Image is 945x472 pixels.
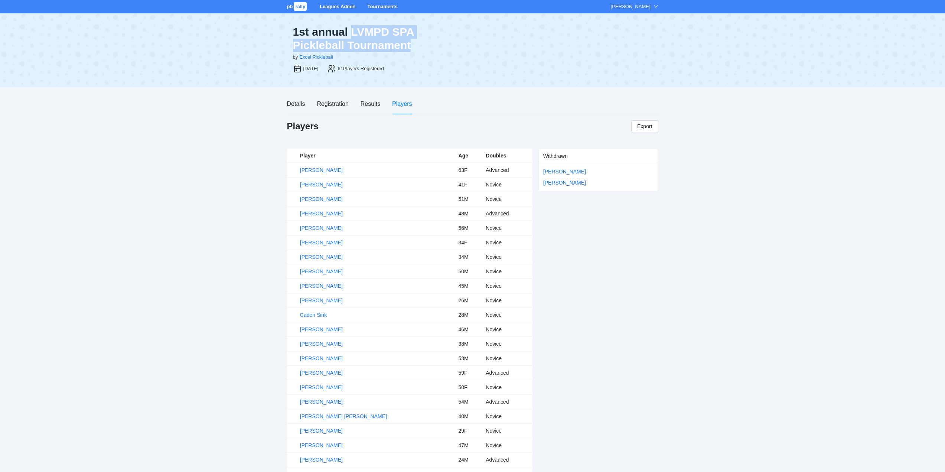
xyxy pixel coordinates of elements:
a: [PERSON_NAME] [300,384,343,390]
a: [PERSON_NAME] [300,254,343,260]
td: 54M [456,395,483,409]
td: 45M [456,279,483,293]
td: 50F [456,380,483,395]
a: [PERSON_NAME] [300,326,343,332]
a: [PERSON_NAME] [300,370,343,376]
td: 38M [456,337,483,351]
td: Advanced [483,163,532,178]
div: Players [392,99,412,108]
a: Caden Sink [300,312,327,318]
a: [PERSON_NAME] [300,182,343,188]
div: by [293,53,298,61]
td: 46M [456,322,483,337]
td: Novice [483,438,532,453]
div: Registration [317,99,348,108]
td: Novice [483,337,532,351]
a: Leagues Admin [320,4,355,9]
td: Novice [483,322,532,337]
div: [DATE] [303,65,319,72]
h1: Players [287,120,319,132]
td: Novice [483,351,532,366]
td: Novice [483,192,532,206]
a: [PERSON_NAME] [300,297,343,303]
td: Novice [483,424,532,438]
div: Age [459,152,480,160]
div: Player [300,152,453,160]
a: [PERSON_NAME] [300,240,343,245]
div: Details [287,99,305,108]
a: [PERSON_NAME] [300,442,343,448]
td: 28M [456,308,483,322]
td: 63F [456,163,483,178]
td: 56M [456,221,483,235]
div: Results [361,99,380,108]
a: [PERSON_NAME] [300,428,343,434]
td: 40M [456,409,483,424]
td: Advanced [483,206,532,221]
td: Novice [483,380,532,395]
a: [PERSON_NAME] [300,399,343,405]
span: down [654,4,658,9]
a: [PERSON_NAME] [300,341,343,347]
td: 24M [456,453,483,467]
a: Export [631,120,658,132]
td: Novice [483,221,532,235]
div: 61 Players Registered [338,65,384,72]
div: Doubles [486,152,529,160]
td: Advanced [483,395,532,409]
td: 34M [456,250,483,264]
div: 1st annual LVMPD SPA Pickleball Tournament [293,25,467,52]
td: 53M [456,351,483,366]
td: Novice [483,293,532,308]
td: 41F [456,178,483,192]
td: Novice [483,250,532,264]
span: rally [294,2,307,11]
a: Excel Pickleball [299,54,333,60]
td: Advanced [483,366,532,380]
a: [PERSON_NAME] [300,457,343,463]
td: Novice [483,264,532,279]
a: Tournaments [367,4,397,9]
a: [PERSON_NAME] [300,196,343,202]
td: Novice [483,409,532,424]
td: Novice [483,235,532,250]
td: Novice [483,178,532,192]
td: 34F [456,235,483,250]
td: Advanced [483,453,532,467]
div: Withdrawn [543,149,654,163]
td: 48M [456,206,483,221]
a: [PERSON_NAME] [300,268,343,274]
td: 50M [456,264,483,279]
div: [PERSON_NAME] [611,3,651,10]
a: [PERSON_NAME] [300,211,343,217]
a: [PERSON_NAME] [PERSON_NAME] [300,413,387,419]
a: [PERSON_NAME] [300,225,343,231]
a: [PERSON_NAME] [300,167,343,173]
a: [PERSON_NAME] [300,355,343,361]
td: 47M [456,438,483,453]
td: 29F [456,424,483,438]
a: [PERSON_NAME] [300,283,343,289]
td: Novice [483,279,532,293]
td: 59F [456,366,483,380]
a: [PERSON_NAME] [543,180,586,186]
span: Export [637,121,652,132]
span: pb [287,4,293,9]
td: 26M [456,293,483,308]
a: [PERSON_NAME] [543,169,586,175]
td: Novice [483,308,532,322]
td: 51M [456,192,483,206]
a: pbrally [287,4,308,9]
